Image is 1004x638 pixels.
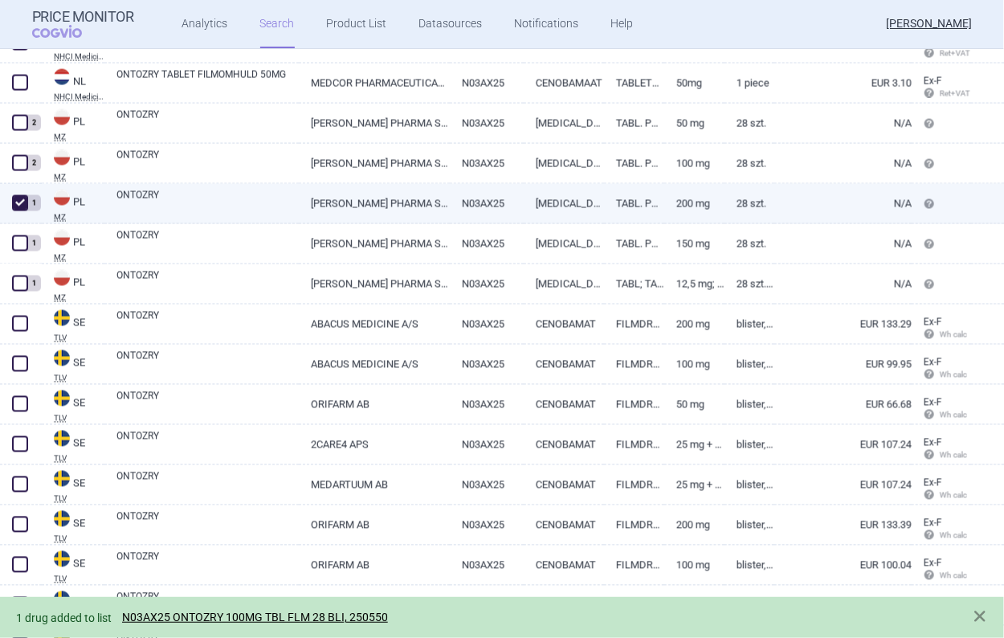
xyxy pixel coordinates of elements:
[299,63,450,103] a: MEDCOR PHARMACEUTICALS BV
[450,224,524,264] a: N03AX25
[724,385,775,424] a: Blister, 28 tabletter (PD Orifarm AB)
[664,505,724,545] a: 200 mg
[924,517,942,529] span: Ex-factory price
[27,115,41,131] div: 2
[450,385,524,424] a: N03AX25
[116,188,299,217] a: ONTOZRY
[116,429,299,458] a: ONTOZRY
[42,469,104,503] a: SESETLV
[524,224,604,264] a: [MEDICAL_DATA]
[724,184,775,223] a: 28 szt.
[27,155,41,171] div: 2
[116,268,299,297] a: ONTOZRY
[42,67,104,101] a: NLNLNHCI Medicijnkosten
[450,184,524,223] a: N03AX25
[604,104,664,143] a: TABL. POWL.
[664,63,724,103] a: 50MG
[54,149,70,166] img: Poland
[299,144,450,183] a: [PERSON_NAME] PHARMA S.P.A.
[299,184,450,223] a: [PERSON_NAME] PHARMA S.P.A.
[604,586,664,625] a: FILMDRAGERAD TABLETT
[54,69,70,85] img: Netherlands
[604,505,664,545] a: FILMDRAGERAD TABLETT
[724,505,775,545] a: Blister, 28 tabletter (PD Orifarm AB)
[924,451,967,460] span: Wh calc
[450,63,524,103] a: N03AX25
[116,228,299,257] a: ONTOZRY
[924,89,986,98] span: Ret+VAT calc
[54,109,70,125] img: Poland
[54,190,70,206] img: Poland
[54,214,104,222] abbr: MZ — List of reimbursed medicinal products published by the Ministry of Health, Poland.
[42,228,104,262] a: PLPLMZ
[116,309,299,337] a: ONTOZRY
[604,264,664,304] a: TABL; TABL. POWL.
[42,349,104,382] a: SESETLV
[604,465,664,505] a: FILMDRAGERAD TABLETT + TABLETT
[664,345,724,384] a: 100 mg
[299,385,450,424] a: ORIFARM AB
[664,465,724,505] a: 25 mg + 12,5 mg
[54,551,70,567] img: Sweden
[54,350,70,366] img: Sweden
[524,586,604,625] a: CENOBAMAT
[524,63,604,103] a: CENOBAMAAT
[54,471,70,487] img: Sweden
[924,370,967,379] span: Wh calc
[724,586,775,625] a: Blister, 28 tabletter (PD 2care4 ApS)
[299,425,450,464] a: 2CARE4 APS
[450,144,524,183] a: N03AX25
[54,334,104,342] abbr: TLV — Online database developed by the Dental and Pharmaceuticals Benefits Agency, Sweden.
[116,108,299,137] a: ONTOZRY
[664,385,724,424] a: 50 mg
[604,385,664,424] a: FILMDRAGERAD TABLETT
[116,590,299,619] a: ONTOZRY
[116,509,299,538] a: ONTOZRY
[54,230,70,246] img: Poland
[912,391,971,428] a: Ex-F Wh calc
[924,558,942,569] span: Ex-factory price
[116,349,299,378] a: ONTOZRY
[450,425,524,464] a: N03AX25
[912,472,971,509] a: Ex-F Wh calc
[54,495,104,503] abbr: TLV — Online database developed by the Dental and Pharmaceuticals Benefits Agency, Sweden.
[299,224,450,264] a: [PERSON_NAME] PHARMA S.P.A.
[724,144,775,183] a: 28 szt.
[664,425,724,464] a: 25 mg + 12,5 mg
[450,586,524,625] a: N03AX25
[924,571,967,580] span: Wh calc
[450,104,524,143] a: N03AX25
[299,465,450,505] a: MEDARTUUM AB
[774,63,912,103] a: EUR 3.10
[774,104,912,143] a: N/A
[116,389,299,418] a: ONTOZRY
[122,611,388,624] a: N03AX25 ONTOZRY 100MG TBL FLM 28 BLI, 250550
[16,611,396,624] span: 1 drug added to list
[604,345,664,384] a: FILMDRAGERAD TABLETT
[524,385,604,424] a: CENOBAMAT
[54,431,70,447] img: Sweden
[299,546,450,585] a: ORIFARM AB
[450,305,524,344] a: N03AX25
[299,305,450,344] a: ABACUS MEDICINE A/S
[299,264,450,304] a: [PERSON_NAME] PHARMA S.P.A.
[54,53,104,61] abbr: NHCI Medicijnkosten — Online database of drug prices developed by the National Health Care Instit...
[27,235,41,252] div: 1
[524,425,604,464] a: CENOBAMAT
[924,397,942,408] span: Ex-factory price
[450,345,524,384] a: N03AX25
[924,437,942,448] span: Ex-factory price
[604,546,664,585] a: FILMDRAGERAD TABLETT
[664,224,724,264] a: 150 mg
[32,9,134,25] strong: Price Monitor
[54,310,70,326] img: Sweden
[924,491,967,500] span: Wh calc
[774,586,912,625] a: EUR 133.36
[450,465,524,505] a: N03AX25
[299,586,450,625] a: 2CARE4 APS
[604,425,664,464] a: FILMDRAGERAD TABLETT + TABLETT
[42,389,104,423] a: SESETLV
[524,505,604,545] a: CENOBAMAT
[54,133,104,141] abbr: MZ — List of reimbursed medicinal products published by the Ministry of Health, Poland.
[924,411,967,419] span: Wh calc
